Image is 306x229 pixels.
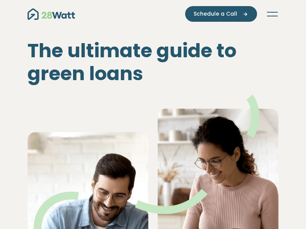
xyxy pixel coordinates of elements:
[194,10,237,18] span: Schedule a Call
[185,6,257,22] button: Schedule a Call
[28,8,75,20] img: 28Watt
[28,6,278,22] nav: Main navigation
[266,10,278,18] button: Toggle navigation
[28,39,278,85] h1: The ultimate guide to green loans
